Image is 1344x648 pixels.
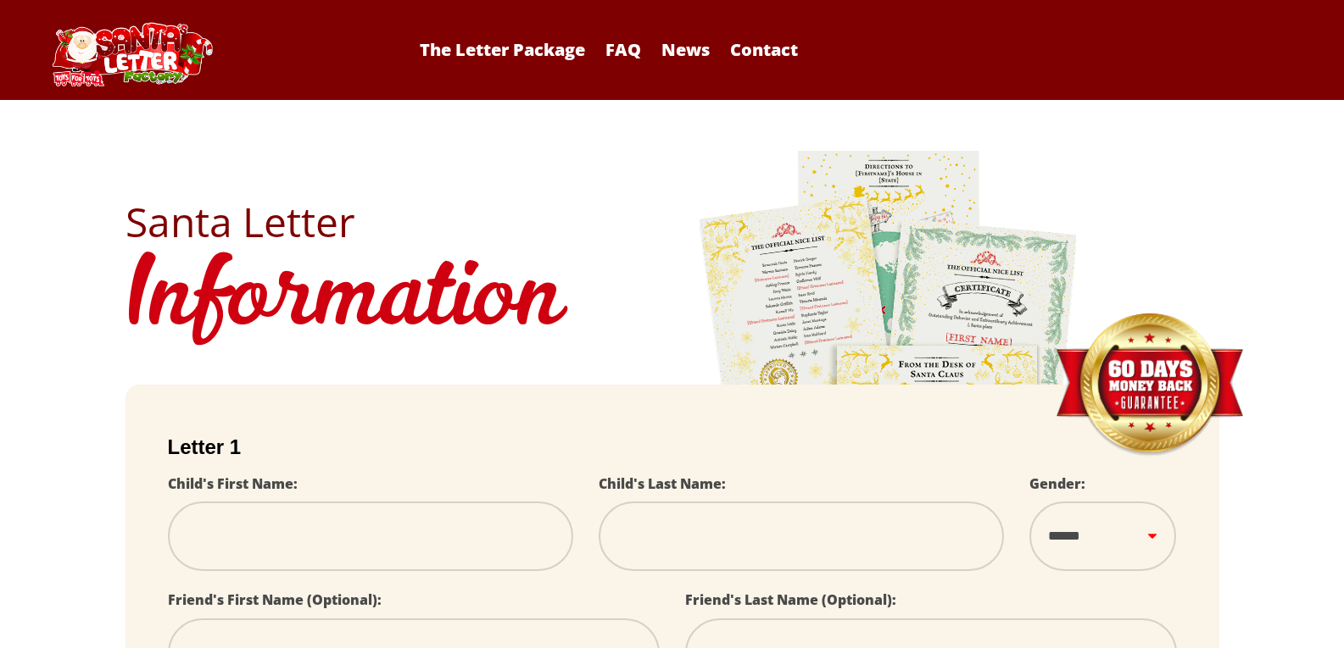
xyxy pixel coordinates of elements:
h2: Santa Letter [125,202,1219,242]
a: Contact [722,38,806,61]
label: Child's Last Name: [599,474,726,493]
img: Money Back Guarantee [1054,313,1245,457]
a: The Letter Package [411,38,594,61]
h2: Letter 1 [168,435,1177,459]
a: News [653,38,718,61]
img: letters.png [698,148,1079,622]
img: Santa Letter Logo [47,22,216,86]
label: Child's First Name: [168,474,298,493]
a: FAQ [597,38,650,61]
label: Gender: [1029,474,1085,493]
label: Friend's Last Name (Optional): [685,590,896,609]
h1: Information [125,242,1219,359]
label: Friend's First Name (Optional): [168,590,382,609]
